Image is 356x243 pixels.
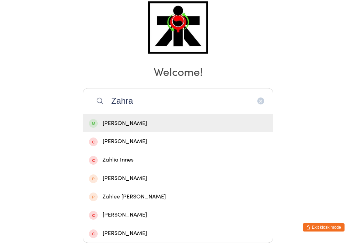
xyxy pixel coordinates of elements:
button: Exit kiosk mode [303,223,345,232]
img: ATI Martial Arts Joondalup [148,1,208,54]
div: Zahlee [PERSON_NAME] [89,192,267,202]
div: [PERSON_NAME] [89,137,267,146]
div: [PERSON_NAME] [89,210,267,220]
div: [PERSON_NAME] [89,229,267,238]
div: [PERSON_NAME] [89,119,267,128]
div: [PERSON_NAME] [89,174,267,183]
h2: Welcome! [7,63,349,79]
div: Zahlia Innes [89,155,267,165]
input: Search [83,88,273,114]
